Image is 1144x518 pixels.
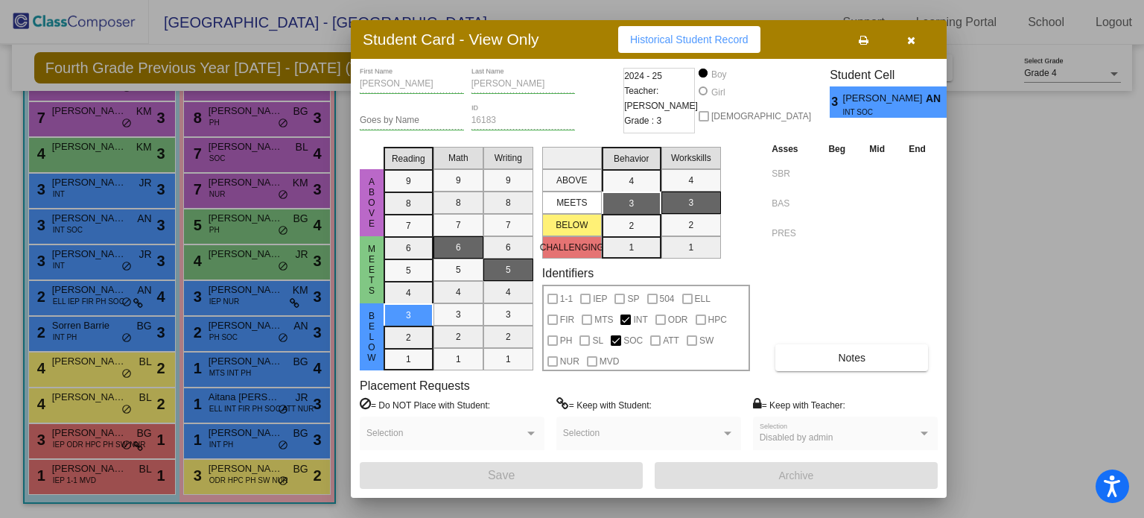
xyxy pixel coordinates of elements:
[772,192,813,215] input: assessment
[623,332,643,350] span: SOC
[630,34,749,45] span: Historical Student Record
[947,93,959,111] span: 3
[772,222,813,244] input: assessment
[897,141,938,157] th: End
[830,68,959,82] h3: Student Cell
[711,86,725,99] div: Girl
[633,311,647,329] span: INT
[857,141,897,157] th: Mid
[360,116,464,126] input: goes by name
[560,290,573,308] span: 1-1
[655,462,938,489] button: Archive
[699,332,714,350] span: SW
[768,141,816,157] th: Asses
[843,107,915,118] span: INT SOC
[593,290,607,308] span: IEP
[695,290,711,308] span: ELL
[711,68,727,81] div: Boy
[843,91,926,107] span: [PERSON_NAME]
[708,311,727,329] span: HPC
[360,462,643,489] button: Save
[624,113,661,128] span: Grade : 3
[542,266,594,280] label: Identifiers
[772,162,813,185] input: assessment
[365,244,378,296] span: Meets
[600,353,620,370] span: MVD
[592,332,603,350] span: SL
[363,30,539,48] h3: Student Card - View Only
[360,397,490,412] label: = Do NOT Place with Student:
[760,432,833,443] span: Disabled by admin
[560,332,573,350] span: PH
[624,69,662,83] span: 2024 - 25
[624,83,698,113] span: Teacher: [PERSON_NAME]
[779,470,814,481] span: Archive
[926,91,947,107] span: AN
[365,177,378,229] span: above
[660,290,675,308] span: 504
[488,469,515,481] span: Save
[627,290,639,308] span: SP
[560,353,579,370] span: NUR
[775,344,928,371] button: Notes
[838,352,865,364] span: Notes
[663,332,679,350] span: ATT
[711,107,811,125] span: [DEMOGRAPHIC_DATA]
[618,26,760,53] button: Historical Student Record
[365,311,378,363] span: Below
[556,397,652,412] label: = Keep with Student:
[594,311,613,329] span: MTS
[830,93,842,111] span: 3
[668,311,688,329] span: ODR
[753,397,845,412] label: = Keep with Teacher:
[360,379,470,393] label: Placement Requests
[816,141,857,157] th: Beg
[471,116,576,126] input: Enter ID
[560,311,574,329] span: FIR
